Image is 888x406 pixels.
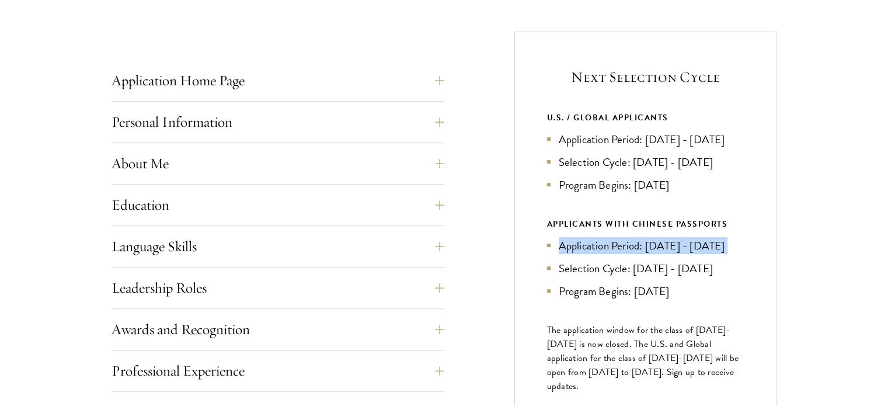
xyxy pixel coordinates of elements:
[547,176,744,193] li: Program Begins: [DATE]
[112,150,444,178] button: About Me
[112,274,444,302] button: Leadership Roles
[547,154,744,171] li: Selection Cycle: [DATE] - [DATE]
[547,323,739,393] span: The application window for the class of [DATE]-[DATE] is now closed. The U.S. and Global applicat...
[112,315,444,343] button: Awards and Recognition
[112,108,444,136] button: Personal Information
[547,131,744,148] li: Application Period: [DATE] - [DATE]
[547,217,744,231] div: APPLICANTS WITH CHINESE PASSPORTS
[547,237,744,254] li: Application Period: [DATE] - [DATE]
[547,67,744,87] h5: Next Selection Cycle
[547,260,744,277] li: Selection Cycle: [DATE] - [DATE]
[547,283,744,300] li: Program Begins: [DATE]
[112,191,444,219] button: Education
[112,233,444,261] button: Language Skills
[112,357,444,385] button: Professional Experience
[547,110,744,125] div: U.S. / GLOBAL APPLICANTS
[112,67,444,95] button: Application Home Page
